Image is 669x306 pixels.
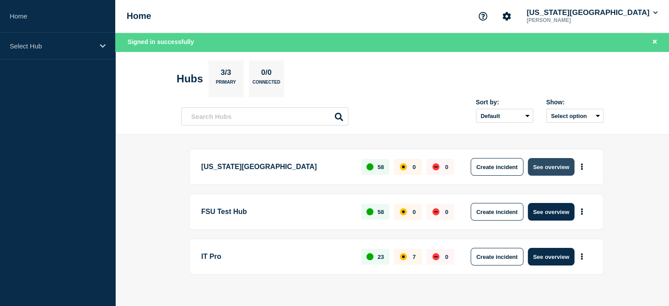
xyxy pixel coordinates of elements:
button: Create incident [471,158,523,176]
p: 0 [445,209,448,215]
input: Search Hubs [181,107,348,125]
p: 0 [413,164,416,170]
div: up [366,163,373,170]
button: [US_STATE][GEOGRAPHIC_DATA] [525,8,659,17]
span: Signed in successfully [128,38,194,45]
div: down [432,253,439,260]
div: Show: [546,99,603,106]
button: More actions [576,159,588,175]
div: up [366,253,373,260]
p: Connected [252,80,280,89]
button: Account settings [497,7,516,26]
button: More actions [576,249,588,265]
button: Create incident [471,203,523,221]
p: 58 [377,164,384,170]
div: down [432,163,439,170]
p: Select Hub [10,42,94,50]
p: Primary [216,80,236,89]
p: FSU Test Hub [201,203,351,221]
button: Support [474,7,492,26]
p: 0 [413,209,416,215]
select: Sort by [476,109,533,123]
p: 58 [377,209,384,215]
p: [PERSON_NAME] [525,17,616,23]
p: [US_STATE][GEOGRAPHIC_DATA] [201,158,351,176]
div: affected [400,253,407,260]
button: Select option [546,109,603,123]
p: 0 [445,254,448,260]
button: Create incident [471,248,523,265]
button: See overview [528,203,574,221]
p: 7 [413,254,416,260]
div: affected [400,208,407,215]
p: IT Pro [201,248,351,265]
p: 3/3 [217,68,234,80]
h2: Hubs [177,73,203,85]
div: affected [400,163,407,170]
button: More actions [576,204,588,220]
p: 0/0 [258,68,275,80]
p: 0 [445,164,448,170]
button: Close banner [649,37,660,47]
h1: Home [127,11,151,21]
button: See overview [528,248,574,265]
button: See overview [528,158,574,176]
p: 23 [377,254,384,260]
div: up [366,208,373,215]
div: down [432,208,439,215]
div: Sort by: [476,99,533,106]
